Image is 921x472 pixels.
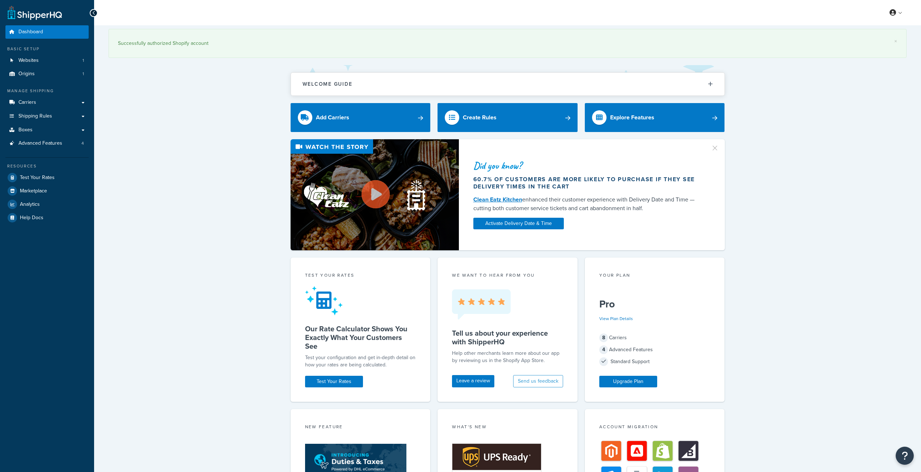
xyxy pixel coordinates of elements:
[20,215,43,221] span: Help Docs
[5,171,89,184] a: Test Your Rates
[599,298,710,310] h5: Pro
[599,345,710,355] div: Advanced Features
[473,161,702,171] div: Did you know?
[305,354,416,369] div: Test your configuration and get in-depth detail on how your rates are being calculated.
[305,424,416,432] div: New Feature
[20,175,55,181] span: Test Your Rates
[20,188,47,194] span: Marketplace
[5,54,89,67] a: Websites1
[18,113,52,119] span: Shipping Rules
[5,198,89,211] a: Analytics
[599,333,608,342] span: 8
[438,103,578,132] a: Create Rules
[18,71,35,77] span: Origins
[599,424,710,432] div: Account Migration
[5,123,89,137] a: Boxes
[473,195,522,204] a: Clean Eatz Kitchen
[291,73,724,95] button: Welcome Guide
[5,46,89,52] div: Basic Setup
[599,357,710,367] div: Standard Support
[599,376,657,387] a: Upgrade Plan
[599,272,710,280] div: Your Plan
[463,112,497,123] div: Create Rules
[83,71,84,77] span: 1
[18,29,43,35] span: Dashboard
[305,272,416,280] div: Test your rates
[305,376,363,387] a: Test Your Rates
[291,103,431,132] a: Add Carriers
[83,58,84,64] span: 1
[452,272,563,278] p: we want to hear from you
[599,345,608,354] span: 4
[5,96,89,109] a: Carriers
[473,195,702,213] div: enhanced their customer experience with Delivery Date and Time — cutting both customer service ti...
[452,329,563,346] h5: Tell us about your experience with ShipperHQ
[452,350,563,364] p: Help other merchants learn more about our app by reviewing us in the Shopify App Store.
[18,127,33,133] span: Boxes
[5,184,89,197] a: Marketplace
[452,375,494,387] a: Leave a review
[291,139,459,250] img: Video thumbnail
[610,112,654,123] div: Explore Features
[5,137,89,150] li: Advanced Features
[894,38,897,44] a: ×
[118,38,897,48] div: Successfully authorized Shopify account
[513,375,563,387] button: Send us feedback
[5,88,89,94] div: Manage Shipping
[452,424,563,432] div: What's New
[599,315,633,322] a: View Plan Details
[896,447,914,465] button: Open Resource Center
[303,81,352,87] h2: Welcome Guide
[5,137,89,150] a: Advanced Features4
[81,140,84,146] span: 4
[473,176,702,190] div: 60.7% of customers are more likely to purchase if they see delivery times in the cart
[5,25,89,39] a: Dashboard
[18,99,36,106] span: Carriers
[585,103,725,132] a: Explore Features
[5,67,89,81] li: Origins
[18,58,39,64] span: Websites
[5,163,89,169] div: Resources
[305,324,416,350] h5: Our Rate Calculator Shows You Exactly What Your Customers See
[20,201,40,208] span: Analytics
[599,333,710,343] div: Carriers
[5,54,89,67] li: Websites
[473,218,564,229] a: Activate Delivery Date & Time
[5,211,89,224] a: Help Docs
[5,67,89,81] a: Origins1
[18,140,62,146] span: Advanced Features
[5,110,89,123] a: Shipping Rules
[316,112,349,123] div: Add Carriers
